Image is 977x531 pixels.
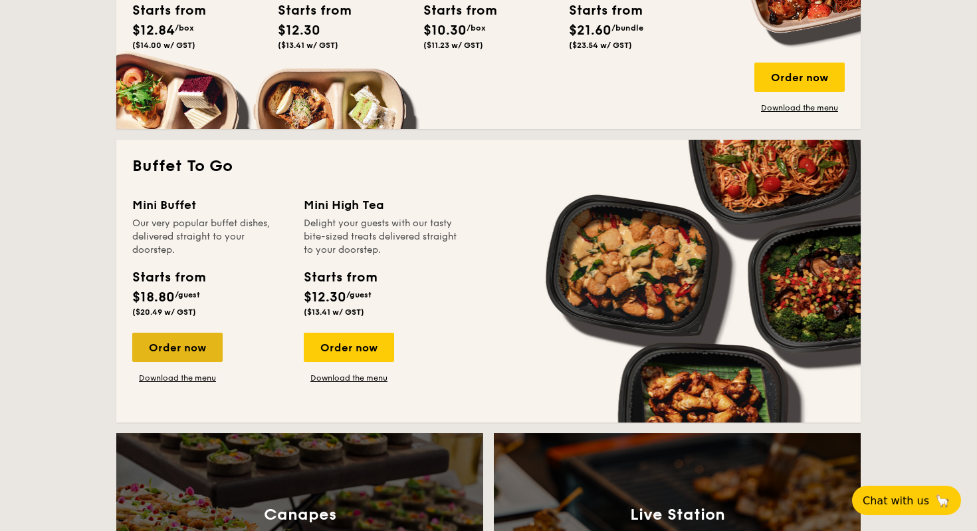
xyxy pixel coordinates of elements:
div: Order now [304,333,394,362]
span: ($13.41 w/ GST) [278,41,338,50]
span: ($20.49 w/ GST) [132,307,196,317]
span: /bundle [611,23,643,33]
span: /box [175,23,194,33]
span: $21.60 [569,23,611,39]
span: /box [467,23,486,33]
span: $12.84 [132,23,175,39]
div: Order now [132,333,223,362]
div: Delight your guests with our tasty bite-sized treats delivered straight to your doorstep. [304,217,459,257]
div: Our very popular buffet dishes, delivered straight to your doorstep. [132,217,288,257]
span: $10.30 [423,23,467,39]
span: $18.80 [132,289,175,305]
div: Starts from [569,1,629,21]
div: Starts from [304,267,376,287]
span: ($14.00 w/ GST) [132,41,195,50]
span: /guest [346,290,372,299]
div: Starts from [132,1,192,21]
h2: Buffet To Go [132,156,845,177]
span: ($13.41 w/ GST) [304,307,364,317]
div: Order now [754,63,845,92]
span: /guest [175,290,200,299]
span: ($23.54 w/ GST) [569,41,632,50]
div: Starts from [132,267,205,287]
span: $12.30 [304,289,346,305]
span: Chat with us [863,494,929,507]
span: ($11.23 w/ GST) [423,41,483,50]
a: Download the menu [754,102,845,113]
div: Mini Buffet [132,196,288,214]
span: $12.30 [278,23,320,39]
a: Download the menu [132,373,223,383]
div: Starts from [423,1,483,21]
a: Download the menu [304,373,394,383]
h3: Canapes [264,506,336,524]
h3: Live Station [630,506,725,524]
span: 🦙 [934,493,950,508]
div: Mini High Tea [304,196,459,214]
div: Starts from [278,1,338,21]
button: Chat with us🦙 [852,486,961,515]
